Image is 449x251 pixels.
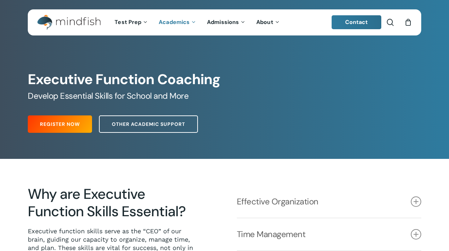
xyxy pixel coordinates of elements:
span: Contact [345,18,368,26]
a: Effective Organization [237,186,422,218]
a: Test Prep [109,19,153,25]
a: Contact [332,15,382,29]
span: Register Now [40,121,80,128]
span: Admissions [207,18,239,26]
span: About [256,18,273,26]
a: Academics [153,19,202,25]
span: Academics [159,18,190,26]
a: Other Academic Support [99,115,198,133]
a: About [251,19,285,25]
a: Register Now [28,115,92,133]
h1: Executive Function Coaching [28,71,421,88]
header: Main Menu [28,9,421,35]
a: Admissions [202,19,251,25]
span: Test Prep [115,18,141,26]
span: Other Academic Support [112,121,185,128]
a: Time Management [237,218,422,250]
h5: Develop Essential Skills for School and More [28,90,421,102]
h2: Why are Executive Function Skills Essential? [28,186,197,220]
nav: Main Menu [109,9,285,35]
